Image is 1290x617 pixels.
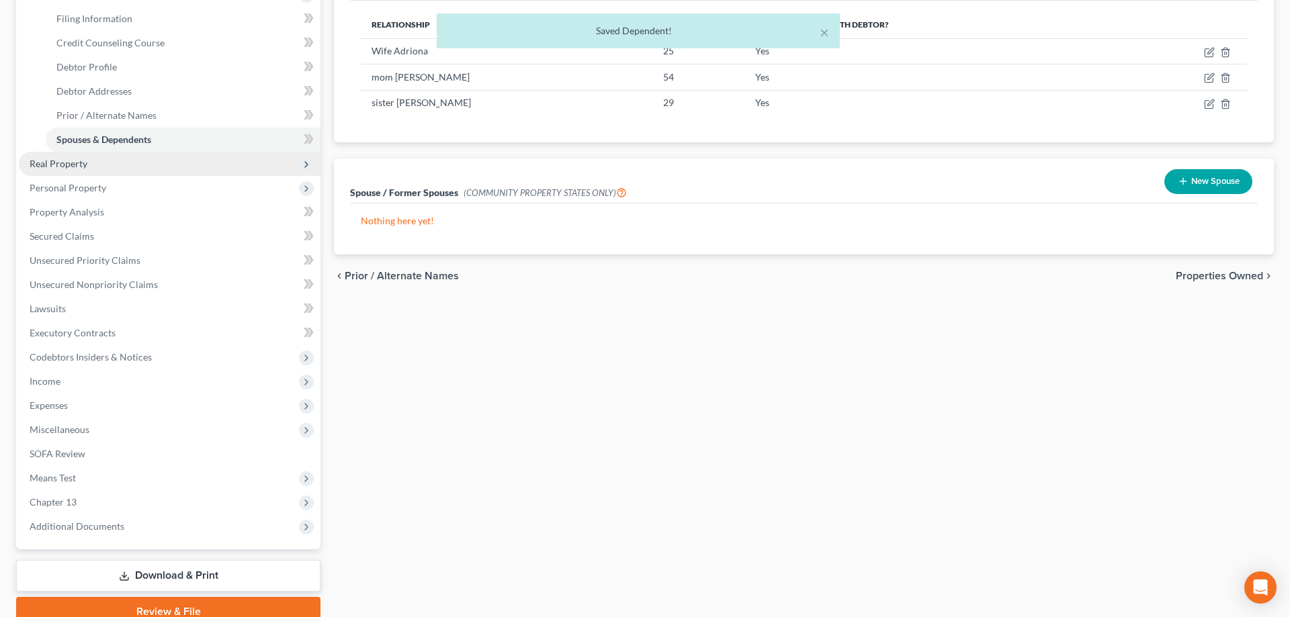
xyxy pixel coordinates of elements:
[46,55,320,79] a: Debtor Profile
[447,24,829,38] div: Saved Dependent!
[19,321,320,345] a: Executory Contracts
[30,182,106,193] span: Personal Property
[30,399,68,411] span: Expenses
[30,327,116,338] span: Executory Contracts
[30,206,104,218] span: Property Analysis
[30,279,158,290] span: Unsecured Nonpriority Claims
[46,7,320,31] a: Filing Information
[19,273,320,297] a: Unsecured Nonpriority Claims
[652,90,744,115] td: 29
[56,134,151,145] span: Spouses & Dependents
[46,128,320,152] a: Spouses & Dependents
[30,158,87,169] span: Real Property
[30,520,124,532] span: Additional Documents
[30,448,85,459] span: SOFA Review
[744,64,1117,90] td: Yes
[334,271,459,281] button: chevron_left Prior / Alternate Names
[744,90,1117,115] td: Yes
[820,24,829,40] button: ×
[19,442,320,466] a: SOFA Review
[345,271,459,281] span: Prior / Alternate Names
[1176,271,1263,281] span: Properties Owned
[30,424,89,435] span: Miscellaneous
[1244,571,1277,604] div: Open Intercom Messenger
[30,254,140,266] span: Unsecured Priority Claims
[30,472,76,483] span: Means Test
[361,90,652,115] td: sister [PERSON_NAME]
[334,271,345,281] i: chevron_left
[56,13,132,24] span: Filing Information
[19,297,320,321] a: Lawsuits
[19,200,320,224] a: Property Analysis
[16,560,320,591] a: Download & Print
[361,11,652,38] th: Relationship
[1164,169,1252,194] button: New Spouse
[19,248,320,273] a: Unsecured Priority Claims
[19,224,320,248] a: Secured Claims
[361,64,652,90] td: mom [PERSON_NAME]
[56,109,157,121] span: Prior / Alternate Names
[46,103,320,128] a: Prior / Alternate Names
[46,79,320,103] a: Debtor Addresses
[1263,271,1274,281] i: chevron_right
[1176,271,1274,281] button: Properties Owned chevron_right
[30,351,152,363] span: Codebtors Insiders & Notices
[361,214,1247,228] p: Nothing here yet!
[464,187,627,198] span: (COMMUNITY PROPERTY STATES ONLY)
[350,187,458,198] span: Spouse / Former Spouses
[56,85,132,97] span: Debtor Addresses
[30,375,60,387] span: Income
[652,11,744,38] th: Age
[30,496,77,508] span: Chapter 13
[56,61,117,73] span: Debtor Profile
[30,230,94,242] span: Secured Claims
[744,11,1117,38] th: Dependent lives with debtor?
[30,303,66,314] span: Lawsuits
[652,64,744,90] td: 54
